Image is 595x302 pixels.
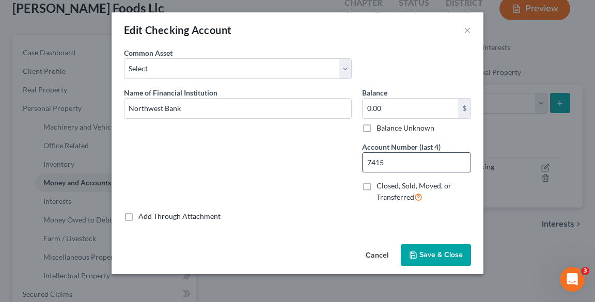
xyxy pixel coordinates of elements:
span: Closed, Sold, Moved, or Transferred [377,181,451,201]
span: 3 [581,267,589,275]
b: 🚨 Notice: MFA Filing Issue 🚨 [17,88,137,96]
input: Enter name... [124,99,351,118]
div: Close [181,4,200,23]
label: Balance Unknown [377,123,434,133]
button: Upload attachment [16,223,24,231]
img: Profile image for Emma [29,6,46,22]
div: 🚨 Notice: MFA Filing Issue 🚨We’ve noticed some users are not receiving the MFA pop-up when filing... [8,81,169,271]
button: Gif picker [49,223,57,231]
span: Checking Account [145,24,231,36]
span: Save & Close [419,250,463,259]
div: $ [458,99,471,118]
button: Home [162,4,181,24]
div: We’ve noticed some users are not receiving the MFA pop-up when filing [DATE]. [17,103,161,133]
input: XXXX [363,153,471,172]
button: Start recording [66,223,74,231]
button: Emoji picker [33,223,41,231]
div: Emma says… [8,81,198,294]
textarea: Message… [9,201,198,219]
h1: [PERSON_NAME] [50,5,117,13]
b: 10 full minutes [61,149,122,157]
input: 0.00 [363,99,458,118]
div: If you experience this issue, please wait at least between filing attempts to allow MFA to reset ... [17,138,161,178]
button: Send a message… [177,219,194,235]
label: Common Asset [124,47,173,58]
label: Account Number (last 4) [362,141,441,152]
button: Cancel [357,245,397,266]
p: Active 14h ago [50,13,100,23]
button: Save & Close [401,244,471,266]
span: Name of Financial Institution [124,88,217,97]
button: × [464,24,471,36]
span: Edit [124,24,143,36]
iframe: Intercom live chat [560,267,585,292]
button: go back [7,4,26,24]
button: Scroll to bottom [95,177,112,195]
label: Balance [362,87,387,98]
label: Add Through Attachment [138,211,221,221]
